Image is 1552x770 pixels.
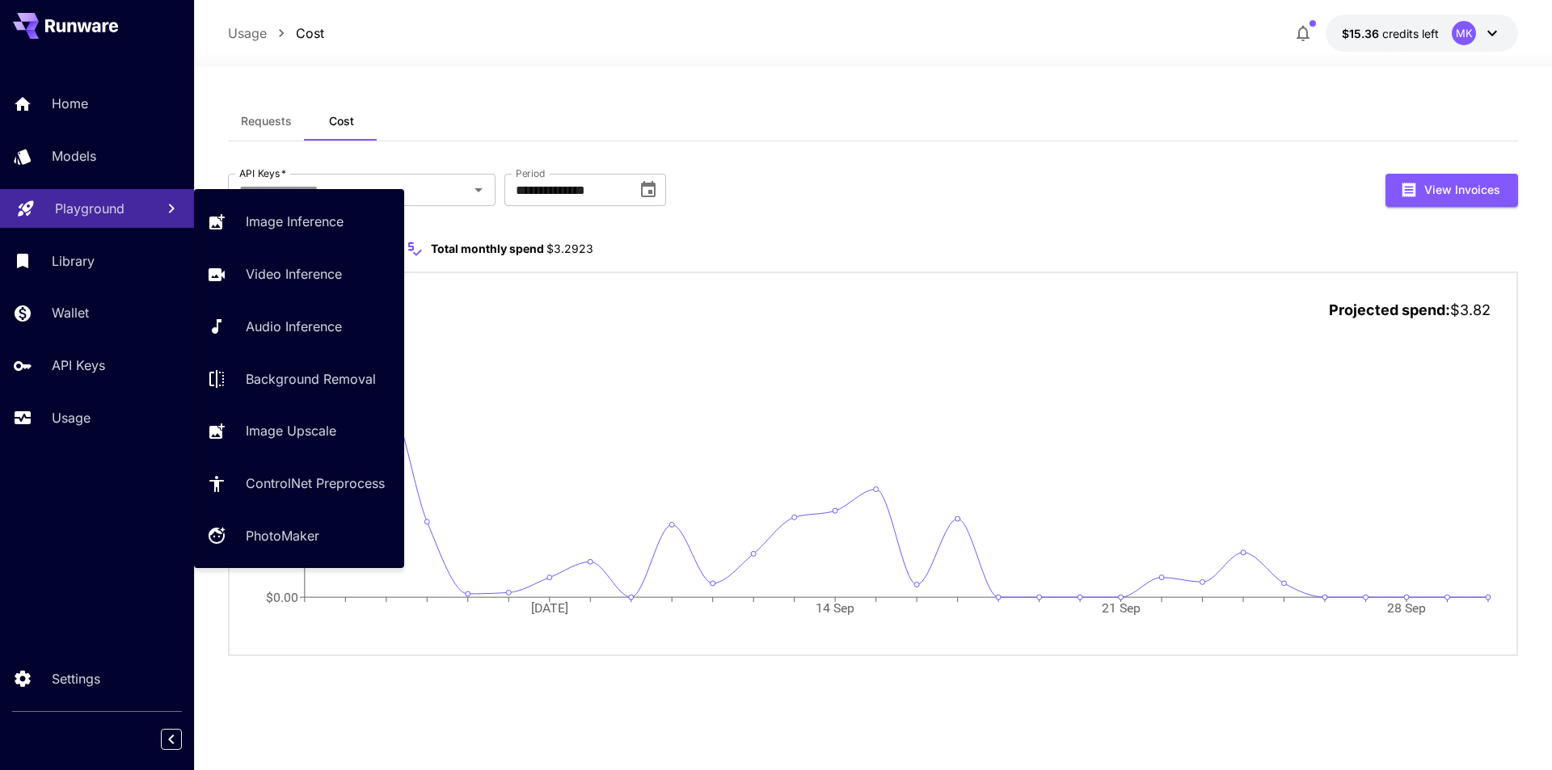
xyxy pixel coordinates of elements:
[194,307,404,347] a: Audio Inference
[467,179,490,201] button: Open
[194,359,404,398] a: Background Removal
[52,94,88,113] p: Home
[516,166,546,180] label: Period
[546,242,593,255] span: $3.2923
[1385,174,1518,207] button: View Invoices
[1326,15,1518,52] button: $15.36482
[1103,600,1141,616] tspan: 21 Sep
[246,369,376,389] p: Background Removal
[246,317,342,336] p: Audio Inference
[246,473,385,493] p: ControlNet Preprocess
[194,255,404,294] a: Video Inference
[1450,301,1491,318] span: $3.82
[52,251,95,271] p: Library
[1382,27,1439,40] span: credits left
[246,526,319,545] p: PhotoMaker
[194,202,404,242] a: Image Inference
[329,114,354,128] span: Cost
[1329,301,1450,318] span: Projected spend:
[52,146,96,166] p: Models
[52,303,89,322] p: Wallet
[246,212,344,231] p: Image Inference
[52,408,91,427] p: Usage
[531,600,568,616] tspan: [DATE]
[296,23,324,43] p: Cost
[431,242,544,255] span: Total monthly spend
[1342,25,1439,42] div: $15.36482
[266,590,298,605] tspan: $0.00
[239,166,286,180] label: API Keys
[161,729,182,750] button: Collapse sidebar
[194,464,404,503] a: ControlNet Preprocess
[1452,21,1476,45] div: MK
[228,23,267,43] p: Usage
[246,421,336,440] p: Image Upscale
[816,600,855,616] tspan: 14 Sep
[1342,27,1382,40] span: $15.36
[241,114,292,128] span: Requests
[52,356,105,375] p: API Keys
[632,174,664,206] button: Choose date, selected date is Sep 1, 2025
[173,725,194,754] div: Collapse sidebar
[1389,600,1428,616] tspan: 28 Sep
[194,411,404,451] a: Image Upscale
[246,264,342,284] p: Video Inference
[194,516,404,556] a: PhotoMaker
[228,23,324,43] nav: breadcrumb
[55,199,124,218] p: Playground
[52,669,100,688] p: Settings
